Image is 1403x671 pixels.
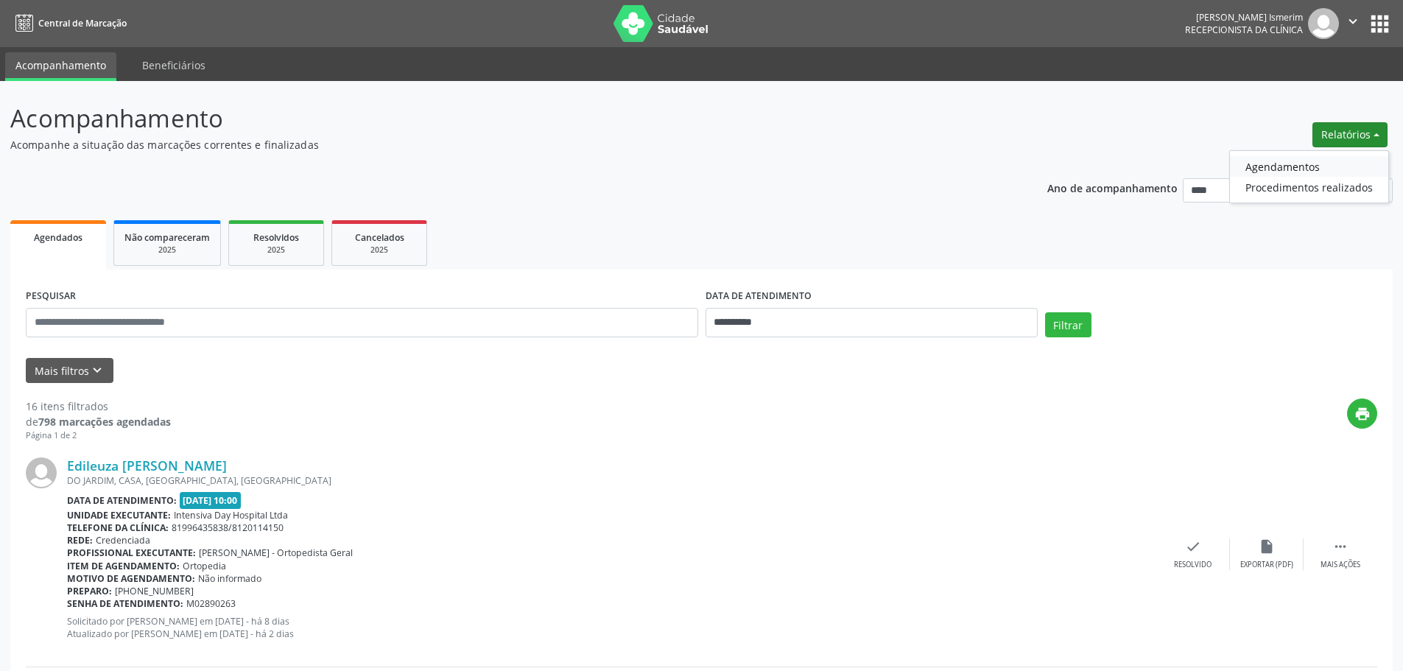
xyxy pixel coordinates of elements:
[1354,406,1371,422] i: print
[1308,8,1339,39] img: img
[26,358,113,384] button: Mais filtroskeyboard_arrow_down
[67,572,195,585] b: Motivo de agendamento:
[1229,150,1389,203] ul: Relatórios
[67,521,169,534] b: Telefone da clínica:
[26,414,171,429] div: de
[132,52,216,78] a: Beneficiários
[67,457,227,474] a: Edileuza [PERSON_NAME]
[38,17,127,29] span: Central de Marcação
[172,521,284,534] span: 81996435838/8120114150
[180,492,242,509] span: [DATE] 10:00
[124,231,210,244] span: Não compareceram
[199,547,353,559] span: [PERSON_NAME] - Ortopedista Geral
[174,509,288,521] span: Intensiva Day Hospital Ltda
[198,572,261,585] span: Não informado
[10,100,978,137] p: Acompanhamento
[1230,156,1388,177] a: Agendamentos
[239,245,313,256] div: 2025
[1240,560,1293,570] div: Exportar (PDF)
[1339,8,1367,39] button: 
[34,231,82,244] span: Agendados
[1312,122,1388,147] button: Relatórios
[1174,560,1212,570] div: Resolvido
[706,285,812,308] label: DATA DE ATENDIMENTO
[1347,398,1377,429] button: print
[5,52,116,81] a: Acompanhamento
[1047,178,1178,197] p: Ano de acompanhamento
[342,245,416,256] div: 2025
[89,362,105,379] i: keyboard_arrow_down
[67,585,112,597] b: Preparo:
[186,597,236,610] span: M02890263
[10,137,978,152] p: Acompanhe a situação das marcações correntes e finalizadas
[26,285,76,308] label: PESQUISAR
[1321,560,1360,570] div: Mais ações
[1332,538,1349,555] i: 
[67,547,196,559] b: Profissional executante:
[67,494,177,507] b: Data de atendimento:
[1230,177,1388,197] a: Procedimentos realizados
[96,534,150,547] span: Credenciada
[67,534,93,547] b: Rede:
[10,11,127,35] a: Central de Marcação
[26,457,57,488] img: img
[1259,538,1275,555] i: insert_drive_file
[183,560,226,572] span: Ortopedia
[67,474,1156,487] div: DO JARDIM, CASA, [GEOGRAPHIC_DATA], [GEOGRAPHIC_DATA]
[38,415,171,429] strong: 798 marcações agendadas
[355,231,404,244] span: Cancelados
[26,429,171,442] div: Página 1 de 2
[67,615,1156,640] p: Solicitado por [PERSON_NAME] em [DATE] - há 8 dias Atualizado por [PERSON_NAME] em [DATE] - há 2 ...
[1367,11,1393,37] button: apps
[1185,538,1201,555] i: check
[1185,24,1303,36] span: Recepcionista da clínica
[1045,312,1091,337] button: Filtrar
[115,585,194,597] span: [PHONE_NUMBER]
[124,245,210,256] div: 2025
[253,231,299,244] span: Resolvidos
[67,597,183,610] b: Senha de atendimento:
[1185,11,1303,24] div: [PERSON_NAME] Ismerim
[67,560,180,572] b: Item de agendamento:
[67,509,171,521] b: Unidade executante:
[26,398,171,414] div: 16 itens filtrados
[1345,13,1361,29] i: 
